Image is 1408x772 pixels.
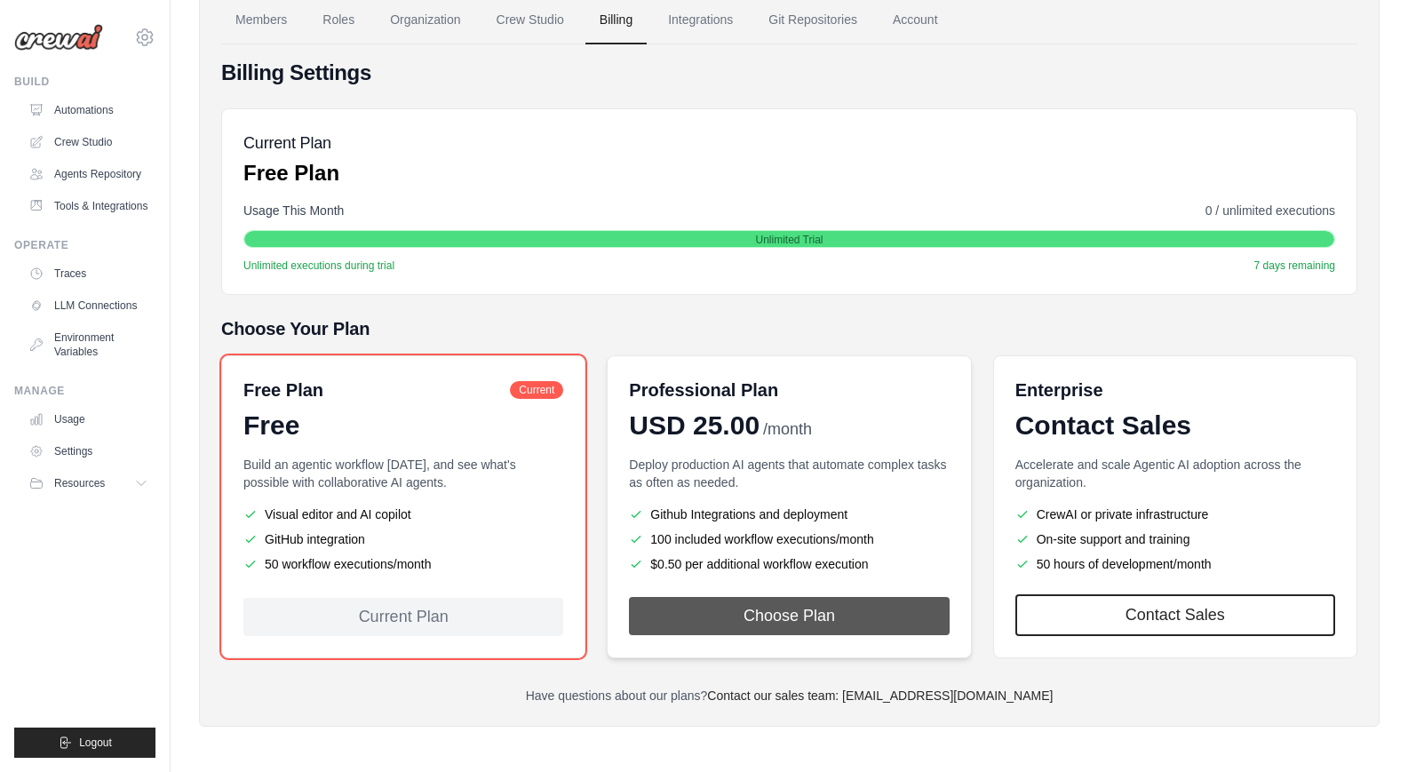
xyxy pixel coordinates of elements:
[1015,530,1335,548] li: On-site support and training
[14,384,155,398] div: Manage
[221,687,1357,704] p: Have questions about our plans?
[1015,505,1335,523] li: CrewAI or private infrastructure
[21,323,155,366] a: Environment Variables
[21,160,155,188] a: Agents Repository
[21,469,155,497] button: Resources
[221,59,1357,87] h4: Billing Settings
[1319,687,1408,772] iframe: Chat Widget
[14,728,155,758] button: Logout
[243,598,563,636] div: Current Plan
[14,238,155,252] div: Operate
[243,530,563,548] li: GitHub integration
[54,476,105,490] span: Resources
[629,410,760,442] span: USD 25.00
[629,597,949,635] button: Choose Plan
[21,128,155,156] a: Crew Studio
[707,688,1053,703] a: Contact our sales team: [EMAIL_ADDRESS][DOMAIN_NAME]
[243,555,563,573] li: 50 workflow executions/month
[763,418,812,442] span: /month
[21,291,155,320] a: LLM Connections
[243,378,323,402] h6: Free Plan
[629,530,949,548] li: 100 included workflow executions/month
[21,437,155,466] a: Settings
[14,75,155,89] div: Build
[243,159,339,187] p: Free Plan
[510,381,563,399] span: Current
[21,192,155,220] a: Tools & Integrations
[243,456,563,491] p: Build an agentic workflow [DATE], and see what's possible with collaborative AI agents.
[21,96,155,124] a: Automations
[1015,456,1335,491] p: Accelerate and scale Agentic AI adoption across the organization.
[221,316,1357,341] h5: Choose Your Plan
[14,24,103,51] img: Logo
[1254,259,1335,273] span: 7 days remaining
[1205,202,1335,219] span: 0 / unlimited executions
[629,505,949,523] li: Github Integrations and deployment
[243,259,394,273] span: Unlimited executions during trial
[243,410,563,442] div: Free
[243,131,339,155] h5: Current Plan
[79,736,112,750] span: Logout
[243,505,563,523] li: Visual editor and AI copilot
[629,456,949,491] p: Deploy production AI agents that automate complex tasks as often as needed.
[1015,594,1335,636] a: Contact Sales
[1015,555,1335,573] li: 50 hours of development/month
[1015,410,1335,442] div: Contact Sales
[755,233,823,247] span: Unlimited Trial
[21,259,155,288] a: Traces
[629,555,949,573] li: $0.50 per additional workflow execution
[243,202,344,219] span: Usage This Month
[21,405,155,434] a: Usage
[1015,378,1335,402] h6: Enterprise
[629,378,778,402] h6: Professional Plan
